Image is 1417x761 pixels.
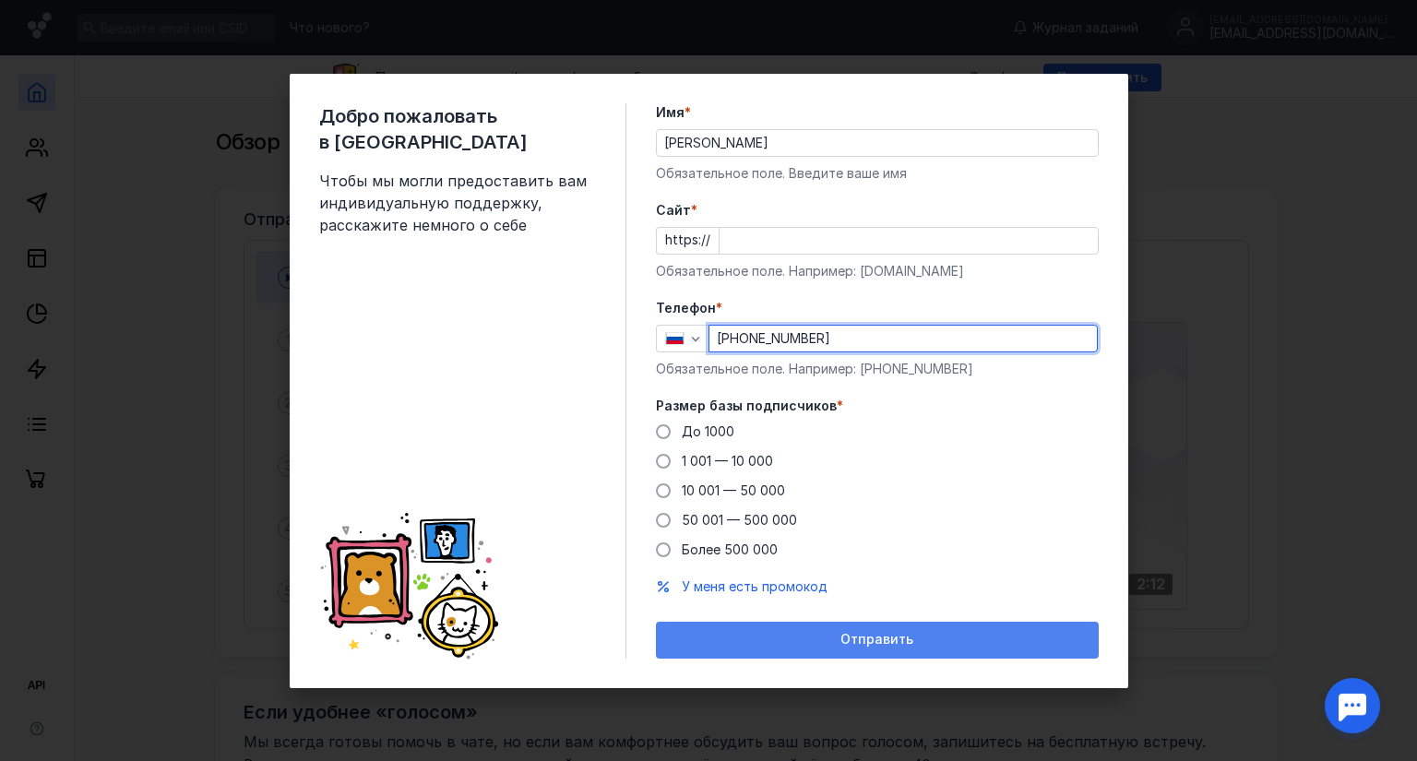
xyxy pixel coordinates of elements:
span: До 1000 [682,423,734,439]
div: Обязательное поле. Например: [PHONE_NUMBER] [656,360,1099,378]
span: Телефон [656,299,716,317]
span: У меня есть промокод [682,578,828,594]
span: Добро пожаловать в [GEOGRAPHIC_DATA] [319,103,596,155]
span: 50 001 — 500 000 [682,512,797,528]
div: Обязательное поле. Введите ваше имя [656,164,1099,183]
button: Отправить [656,622,1099,659]
div: Обязательное поле. Например: [DOMAIN_NAME] [656,262,1099,280]
span: Чтобы мы могли предоставить вам индивидуальную поддержку, расскажите немного о себе [319,170,596,236]
span: Более 500 000 [682,541,778,557]
span: 10 001 — 50 000 [682,482,785,498]
span: 1 001 — 10 000 [682,453,773,469]
span: Имя [656,103,685,122]
span: Cайт [656,201,691,220]
span: Размер базы подписчиков [656,397,837,415]
span: Отправить [840,632,913,648]
button: У меня есть промокод [682,577,828,596]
